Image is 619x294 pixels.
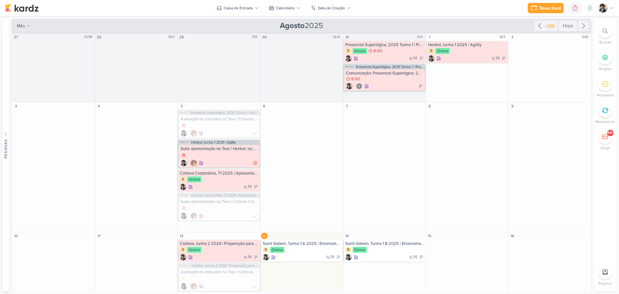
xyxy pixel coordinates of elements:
[191,160,197,166] img: Cezar Giusti
[187,177,201,182] div: Online
[181,117,258,122] div: Avaliação do consultor na Tess | Presencial Superlógica, 2025 Turma 1 | Protagonismo
[181,152,187,158] div: Prioridade Alta
[3,139,9,158] div: Pessoas
[84,35,94,40] div: DOM
[179,141,190,144] span: PS3272
[436,48,450,54] div: Online
[345,247,351,252] div: B
[582,35,590,40] div: SAB
[263,247,269,252] div: B
[180,254,186,260] div: Criador(a): Pedro Luahn Simões
[344,233,350,239] div: 14
[181,283,187,289] div: Criador(a): Pedro Luahn Simões
[344,65,355,69] span: PS3212
[181,213,187,219] img: Pedro Luahn Simões
[427,34,433,40] div: 1
[96,103,102,109] div: 4
[263,254,269,260] img: Pedro Luahn Simões
[345,48,351,54] div: B
[179,264,190,268] span: PS3302
[180,184,186,190] div: Criador(a): Pedro Luahn Simões
[345,241,424,246] div: Saint Gobain, Turma 1 B 2025 | Encerramento
[178,34,185,40] div: 29
[333,35,342,40] div: QUA
[191,111,259,115] span: Presencial Superlógica, 2025 Turma 1 | Protagonismo
[353,247,367,253] div: Online
[346,71,424,76] div: Comunicação: Presencial Superlógica, 2025 Turma 1 | Protagonismo
[607,130,614,136] div: 99+
[181,269,258,275] div: Avaliação do consultor na Tess | Corteva, turma 2 2024 | Preparação para seu futuro profissional 1
[191,194,259,197] span: Corteva Corporativo, T1 2025 | Apresentações Incríveis
[356,83,362,89] img: Yasmin Marchiori
[528,3,564,13] button: Novo Kard
[496,56,500,61] span: 14
[280,21,323,31] span: 2025
[254,255,258,259] div: A Fazer
[417,35,425,40] div: QUI
[346,83,352,89] img: Pedro Luahn Simões
[354,83,362,89] div: Colaboradores: Yasmin Marchiori
[597,92,614,98] p: Pendente
[248,185,252,189] span: 14
[336,255,341,259] div: A Fazer
[17,23,25,29] span: mês
[261,34,268,40] div: 30
[353,48,367,54] div: Online
[345,55,352,62] div: Criador(a): Pedro Luahn Simões
[252,130,258,137] div: Finalizado
[181,213,187,219] div: Criador(a): Pedro Luahn Simões
[189,160,197,166] div: Colaboradores: Cezar Giusti
[181,146,258,151] div: Subir apresentação na Tess | Henkel, turma 1 2025 | Agility 2
[180,247,186,252] div: B
[180,171,259,176] div: Corteva Corporativo, T1 2025 | Apresentações Incríveis
[344,103,350,109] div: 7
[509,103,516,109] div: 9
[181,122,187,129] div: Prioridade Alta
[181,275,187,282] div: Prioridade Média
[179,194,190,197] span: PS3287
[261,103,268,109] div: 6
[251,35,260,40] div: TER
[181,160,187,166] div: Criador(a): Pedro Luahn Simões
[178,233,185,239] div: 12
[599,66,612,72] p: Grupos
[180,177,186,182] div: B
[594,24,616,45] li: Ctrl + F
[13,34,19,40] div: 27
[189,283,197,289] div: Colaboradores: Cezar Giusti
[180,241,259,246] div: Corteva, turma 2 2024 | Preparação para seu futuro profissional 1
[559,21,577,31] div: Hoje
[427,233,433,239] div: 15
[254,185,258,189] div: A Fazer
[270,247,284,253] div: Online
[345,42,424,47] div: Presencial Superlógica, 2025 Turma 1 | Protagonismo
[601,145,610,151] p: Email
[509,34,516,40] div: 2
[419,56,424,61] div: A Fazer
[191,130,197,137] img: Cezar Giusti
[544,23,556,29] div: +366
[181,130,187,137] div: Criador(a): Pedro Luahn Simões
[168,35,177,40] div: SEG
[599,39,611,45] p: Buscar
[178,103,185,109] div: 5
[263,254,269,260] div: Criador(a): Pedro Luahn Simões
[248,255,252,259] span: 14
[96,233,102,239] div: 11
[330,255,334,259] span: 14
[428,55,435,62] div: Criador(a): Pedro Luahn Simões
[181,130,187,137] img: Pedro Luahn Simões
[413,56,417,61] span: 14
[13,103,19,109] div: 3
[252,213,258,219] div: Finalizado
[428,48,434,54] div: B
[373,49,382,53] span: 9:00
[499,35,507,40] div: SEX
[181,160,187,166] img: Pedro Luahn Simões
[598,280,612,286] p: Arquivo
[418,84,423,88] div: A Fazer
[428,42,507,47] div: Henkel, turma 1 2025 | Agility
[345,254,352,260] div: Criador(a): Pedro Luahn Simões
[179,111,189,115] span: PS3212
[345,254,352,260] img: Pedro Luahn Simões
